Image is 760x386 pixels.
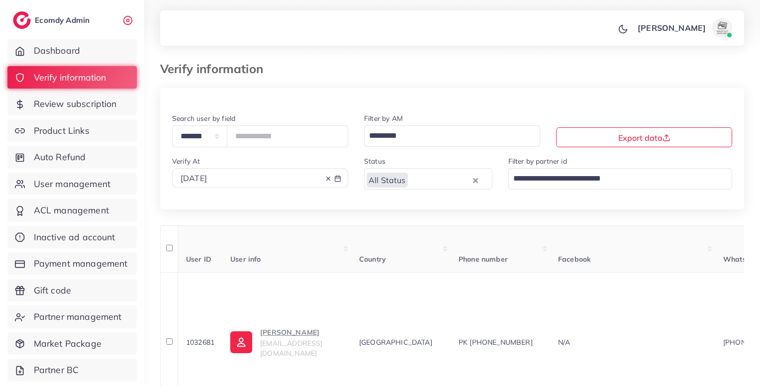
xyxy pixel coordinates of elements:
img: avatar [712,18,732,38]
a: Dashboard [7,39,137,62]
span: ACL management [34,204,109,217]
p: [PERSON_NAME] [638,22,706,34]
a: ACL management [7,199,137,222]
span: Phone number [459,255,508,264]
span: PK [PHONE_NUMBER] [459,338,533,347]
a: Product Links [7,119,137,142]
span: [DATE] [181,173,207,183]
a: [PERSON_NAME]avatar [632,18,736,38]
div: Search for option [364,168,492,190]
span: Gift code [34,284,71,297]
p: [PERSON_NAME] [260,326,343,338]
input: Search for option [409,170,471,187]
img: ic-user-info.36bf1079.svg [230,331,252,353]
img: logo [13,11,31,29]
span: Verify information [34,71,106,84]
button: Clear Selected [473,174,478,186]
span: Auto Refund [34,151,86,164]
a: User management [7,173,137,195]
label: Verify At [172,156,200,166]
span: Facebook [558,255,591,264]
a: Gift code [7,279,137,302]
button: Export data [556,127,732,147]
span: Review subscription [34,97,117,110]
span: Partner management [34,310,122,323]
span: Export data [618,133,670,143]
h3: Verify information [160,62,271,76]
span: 1032681 [186,338,214,347]
label: Filter by AM [364,113,403,123]
span: All Status [367,173,408,187]
input: Search for option [510,170,720,187]
span: Dashboard [34,44,80,57]
span: [EMAIL_ADDRESS][DOMAIN_NAME] [260,339,322,358]
label: Status [364,156,385,166]
label: Search user by field [172,113,235,123]
a: logoEcomdy Admin [13,11,92,29]
span: Product Links [34,124,90,137]
a: Review subscription [7,93,137,115]
a: [PERSON_NAME][EMAIL_ADDRESS][DOMAIN_NAME] [230,326,343,359]
span: [GEOGRAPHIC_DATA] [359,338,432,347]
span: User ID [186,255,211,264]
div: Search for option [508,168,733,190]
div: Search for option [364,125,540,147]
input: Search for option [366,127,527,144]
span: N/A [558,338,570,347]
a: Partner management [7,305,137,328]
a: Auto Refund [7,146,137,169]
span: User management [34,178,110,191]
span: Market Package [34,337,101,350]
span: Partner BC [34,364,79,377]
span: Inactive ad account [34,231,115,244]
a: Inactive ad account [7,226,137,249]
span: Payment management [34,257,128,270]
a: Partner BC [7,359,137,382]
span: Country [359,255,386,264]
label: Filter by partner id [508,156,567,166]
h2: Ecomdy Admin [35,15,92,25]
span: User info [230,255,261,264]
a: Market Package [7,332,137,355]
a: Payment management [7,252,137,275]
a: Verify information [7,66,137,89]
